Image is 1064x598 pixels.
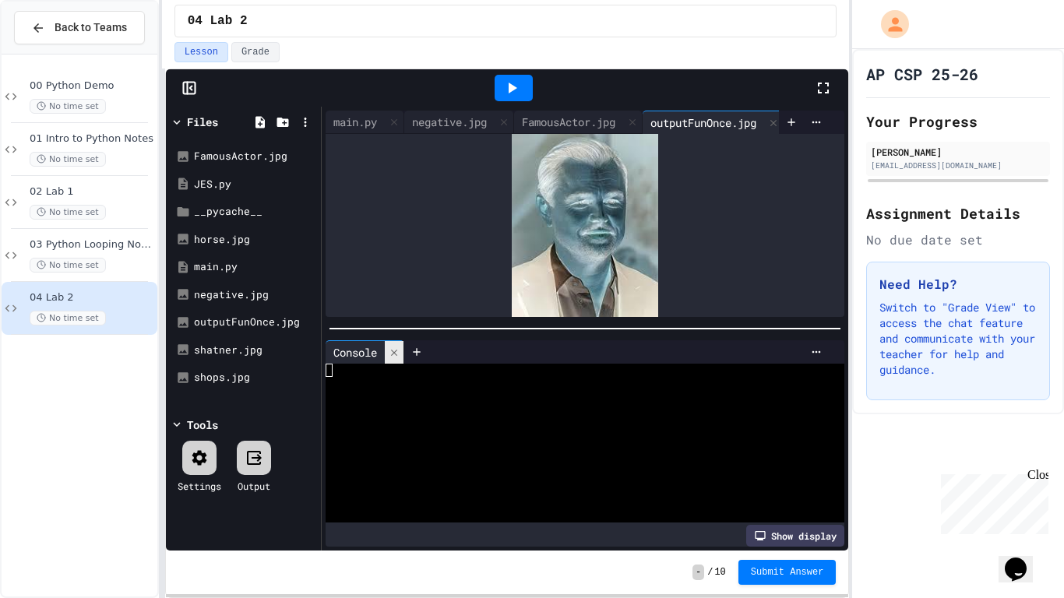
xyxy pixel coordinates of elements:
div: outputFunOnce.jpg [643,111,784,134]
div: Files [187,114,218,130]
span: No time set [30,152,106,167]
div: main.py [326,114,385,130]
div: Settings [178,479,221,493]
span: 00 Python Demo [30,79,154,93]
div: JES.py [194,177,315,192]
span: 10 [714,566,725,579]
div: No due date set [866,230,1050,249]
h1: AP CSP 25-26 [866,63,978,85]
button: Grade [231,42,280,62]
div: outputFunOnce.jpg [643,114,764,131]
div: shops.jpg [194,370,315,385]
div: FamousActor.jpg [194,149,315,164]
span: 04 Lab 2 [30,291,154,304]
div: Show display [746,525,844,547]
button: Lesson [174,42,228,62]
span: 01 Intro to Python Notes [30,132,154,146]
span: No time set [30,258,106,273]
h3: Need Help? [879,275,1037,294]
div: Console [326,344,385,361]
span: 03 Python Looping Notes [30,238,154,252]
div: negative.jpg [404,111,514,134]
span: Back to Teams [55,19,127,36]
iframe: chat widget [935,468,1048,534]
div: Console [326,340,404,364]
span: Submit Answer [751,566,824,579]
iframe: chat widget [999,536,1048,582]
div: My Account [865,6,913,42]
span: / [707,566,713,579]
span: - [692,565,704,580]
div: horse.jpg [194,232,315,248]
div: __pycache__ [194,204,315,220]
div: FamousActor.jpg [514,111,643,134]
button: Back to Teams [14,11,145,44]
div: [EMAIL_ADDRESS][DOMAIN_NAME] [871,160,1045,171]
div: Output [238,479,270,493]
span: 04 Lab 2 [188,12,248,30]
div: negative.jpg [404,114,495,130]
div: [PERSON_NAME] [871,145,1045,159]
img: Z [512,134,658,317]
div: main.py [326,111,404,134]
div: outputFunOnce.jpg [194,315,315,330]
div: main.py [194,259,315,275]
span: No time set [30,99,106,114]
div: shatner.jpg [194,343,315,358]
div: Tools [187,417,218,433]
span: 02 Lab 1 [30,185,154,199]
h2: Assignment Details [866,202,1050,224]
h2: Your Progress [866,111,1050,132]
div: FamousActor.jpg [514,114,623,130]
span: No time set [30,205,106,220]
div: negative.jpg [194,287,315,303]
button: Submit Answer [738,560,837,585]
span: No time set [30,311,106,325]
p: Switch to "Grade View" to access the chat feature and communicate with your teacher for help and ... [879,300,1037,378]
div: Chat with us now!Close [6,6,107,99]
